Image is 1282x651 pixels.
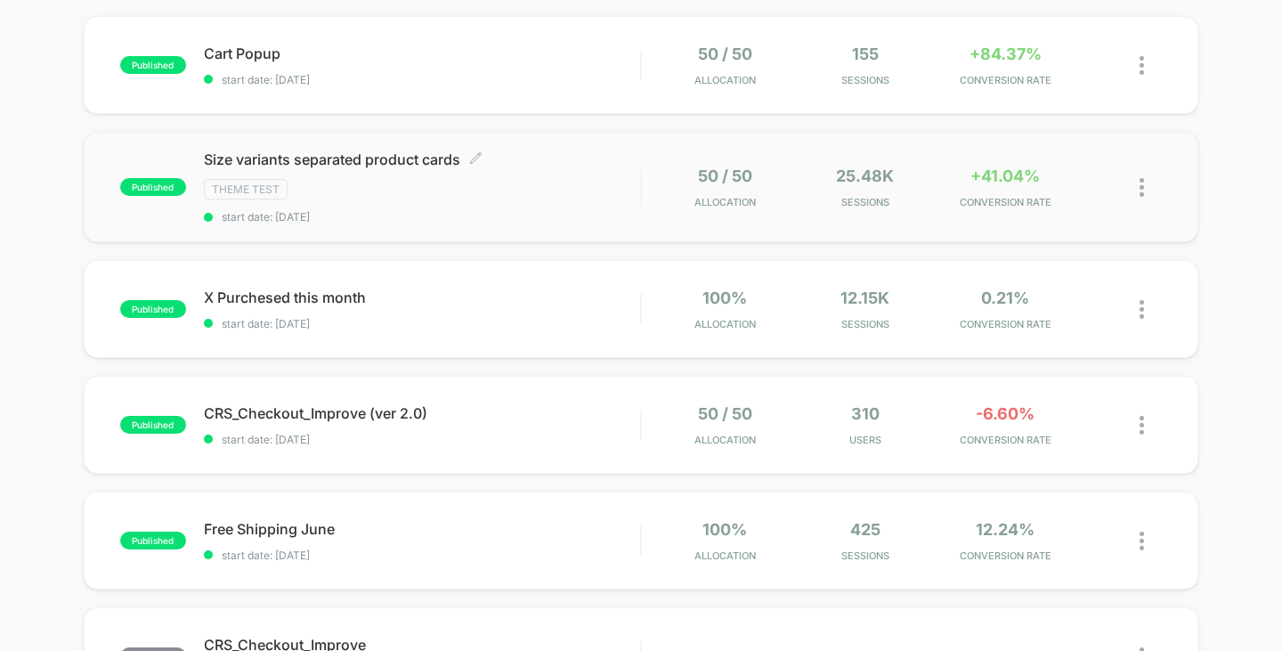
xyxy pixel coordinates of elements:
[694,196,756,208] span: Allocation
[204,210,641,224] span: start date: [DATE]
[694,318,756,330] span: Allocation
[940,549,1071,562] span: CONVERSION RATE
[120,300,186,318] span: published
[204,317,641,330] span: start date: [DATE]
[204,179,288,199] span: Theme Test
[120,56,186,74] span: published
[799,318,930,330] span: Sessions
[799,74,930,86] span: Sessions
[840,289,889,307] span: 12.15k
[204,45,641,62] span: Cart Popup
[1140,56,1144,75] img: close
[852,45,879,63] span: 155
[698,45,752,63] span: 50 / 50
[204,73,641,86] span: start date: [DATE]
[940,434,1071,446] span: CONVERSION RATE
[799,549,930,562] span: Sessions
[120,178,186,196] span: published
[799,196,930,208] span: Sessions
[976,404,1035,423] span: -6.60%
[120,532,186,549] span: published
[850,520,880,539] span: 425
[940,318,1071,330] span: CONVERSION RATE
[970,45,1042,63] span: +84.37%
[970,167,1040,185] span: +41.04%
[976,520,1035,539] span: 12.24%
[851,404,880,423] span: 310
[940,196,1071,208] span: CONVERSION RATE
[204,289,641,306] span: X Purchesed this month
[981,289,1029,307] span: 0.21%
[1140,300,1144,319] img: close
[702,289,747,307] span: 100%
[1140,416,1144,435] img: close
[204,404,641,422] span: CRS_Checkout_Improve (ver 2.0)
[204,549,641,562] span: start date: [DATE]
[799,434,930,446] span: Users
[1140,178,1144,197] img: close
[694,549,756,562] span: Allocation
[698,167,752,185] span: 50 / 50
[1140,532,1144,550] img: close
[204,520,641,538] span: Free Shipping June
[694,434,756,446] span: Allocation
[204,151,641,168] span: Size variants separated product cards
[836,167,894,185] span: 25.48k
[694,74,756,86] span: Allocation
[702,520,747,539] span: 100%
[698,404,752,423] span: 50 / 50
[204,433,641,446] span: start date: [DATE]
[940,74,1071,86] span: CONVERSION RATE
[120,416,186,434] span: published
